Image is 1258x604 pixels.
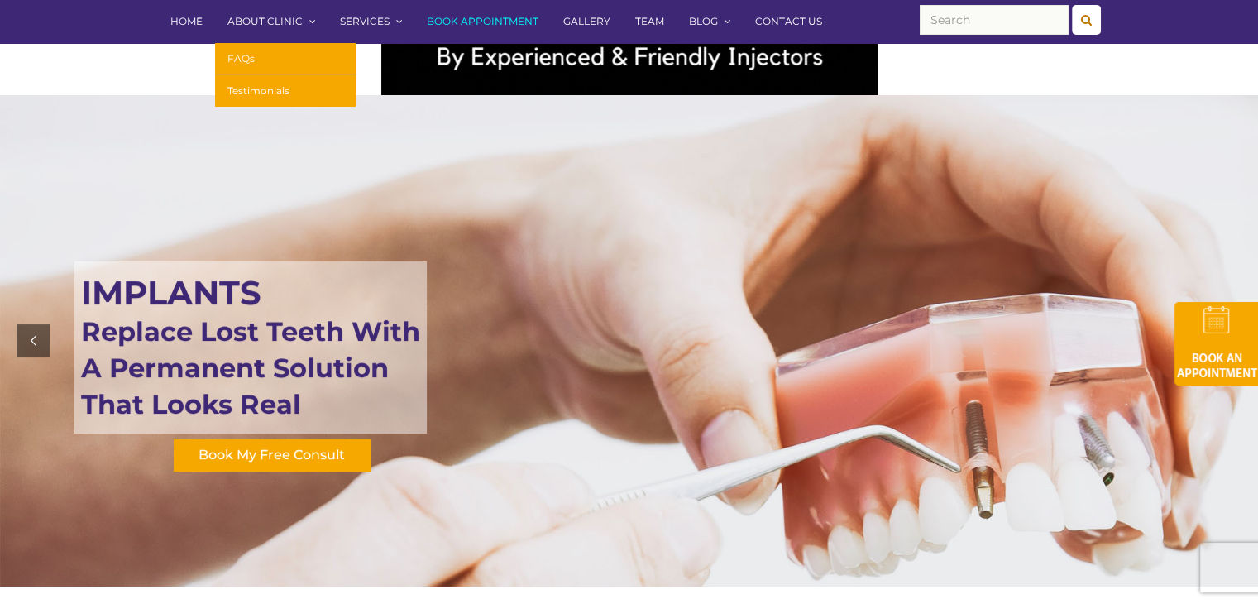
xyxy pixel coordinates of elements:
a: Testimonials [215,75,356,107]
span: Replace Lost Teeth With A Permanent Solution That Looks Real [81,315,420,420]
input: Search [920,5,1069,35]
img: Medspa-Banner-Virtual-Consultation-2-1.gif [381,21,878,95]
a: FAQs [215,43,356,75]
div: IMPLANTS [74,261,427,434]
img: book-an-appointment-hod-gld.png [1174,302,1258,386]
div: Book My Free Consult [174,439,370,471]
